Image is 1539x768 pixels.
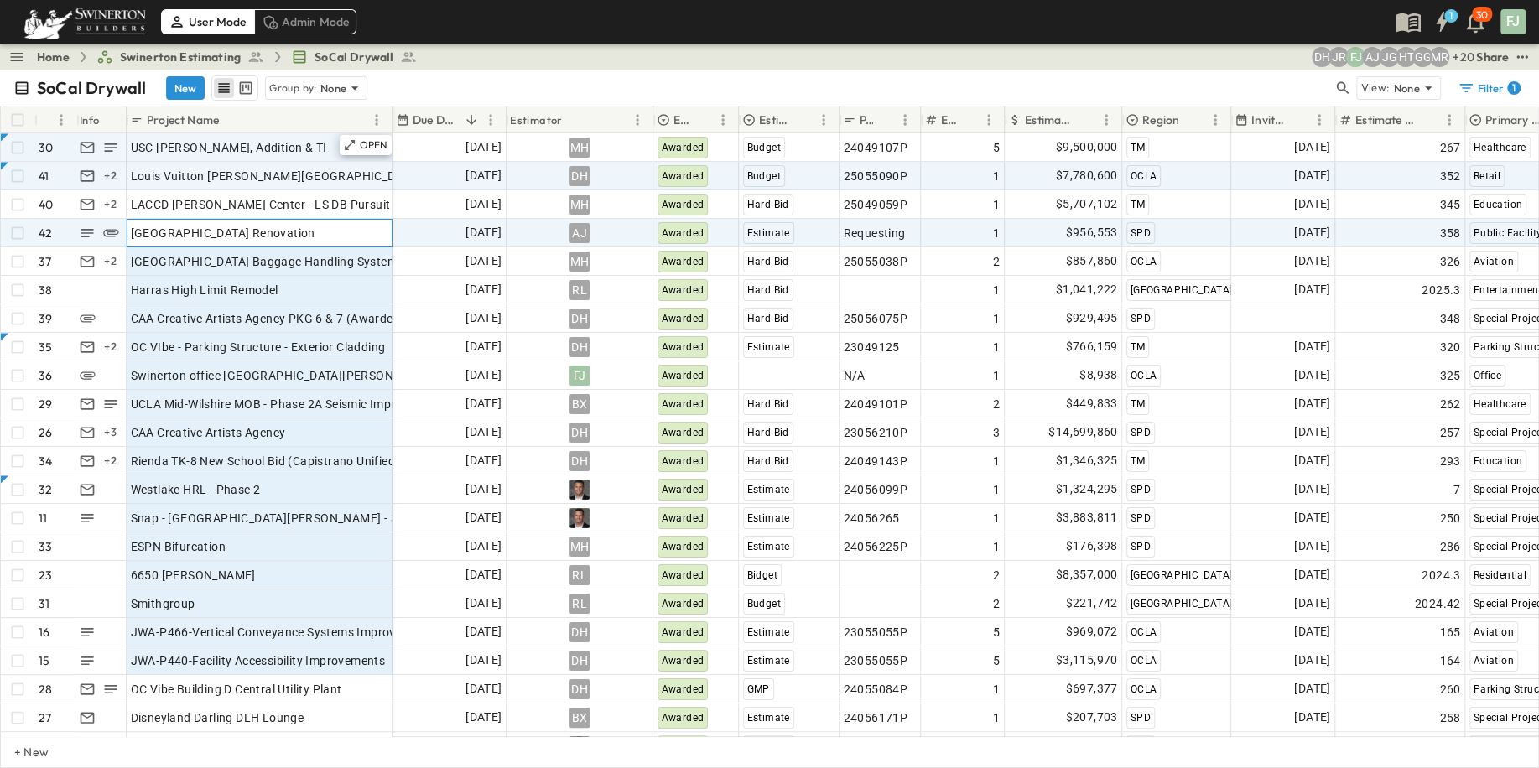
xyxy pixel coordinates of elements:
span: $7,780,600 [1056,166,1118,185]
span: [DATE] [465,537,502,556]
div: Info [76,106,127,133]
p: + 20 [1453,49,1469,65]
span: Awarded [662,541,705,553]
span: 2024.3 [1422,567,1460,584]
button: Menu [51,110,71,130]
div: FJ [569,366,590,386]
span: Awarded [662,142,705,153]
span: Westlake HRL - Phase 2 [131,481,261,498]
span: $3,883,811 [1056,508,1118,527]
div: Francisco J. Sanchez (frsanchez@swinerton.com) [1345,47,1365,67]
button: Menu [1309,110,1329,130]
span: Office [1474,370,1501,381]
div: MH [569,195,590,215]
span: Aviation [1474,256,1514,267]
span: 1 [993,510,1000,527]
span: [GEOGRAPHIC_DATA] Baggage Handling Systems [131,253,404,270]
div: User Mode [161,9,254,34]
div: MH [569,252,590,272]
div: DH [569,423,590,443]
div: + 2 [101,451,121,471]
span: 293 [1439,453,1460,470]
button: Menu [1096,110,1116,130]
span: Awarded [662,370,705,381]
div: Gerrad Gerber (gerrad.gerber@swinerton.com) [1412,47,1432,67]
span: 2 [993,253,1000,270]
span: $14,699,860 [1048,423,1117,442]
button: FJ [1499,8,1527,36]
div: Share [1476,49,1509,65]
p: 30 [1476,8,1488,22]
span: Hard Bid [747,427,789,438]
span: Budget [747,598,781,610]
span: [DATE] [465,565,502,584]
span: UCLA Mid-Wilshire MOB - Phase 2A Seismic Improvements 100% CD Budget [131,396,543,413]
span: [DATE] [465,280,502,299]
div: RL [569,594,590,614]
span: Hard Bid [747,313,789,324]
button: kanban view [235,78,256,98]
p: 35 [39,339,52,355]
span: USC [PERSON_NAME], Addition & TI [131,139,327,156]
span: $9,500,000 [1056,138,1118,157]
span: 1 [993,453,1000,470]
button: Sort [462,111,481,129]
p: Estimate Status [673,112,691,128]
span: N/A [844,367,866,384]
div: DH [569,309,590,329]
span: Estimate [747,484,790,496]
p: 37 [39,253,51,270]
span: [DATE] [1294,280,1330,299]
span: [DATE] [1294,223,1330,242]
span: 262 [1439,396,1460,413]
span: 267 [1439,139,1460,156]
p: 11 [39,510,47,527]
span: OCLA [1131,170,1157,182]
span: [DATE] [465,594,502,613]
img: Profile Picture [569,508,590,528]
span: TM [1131,199,1146,210]
span: ESPN Bifurcation [131,538,226,555]
div: Admin Mode [254,9,357,34]
button: Menu [979,110,999,130]
span: 24056225P [844,538,908,555]
span: Hard Bid [747,398,789,410]
button: Sort [876,111,895,129]
span: [DATE] [1294,138,1330,157]
p: 30 [39,139,53,156]
span: Awarded [662,427,705,438]
span: [DATE] [1294,195,1330,214]
div: FJ [1500,9,1526,34]
span: Education [1474,455,1523,467]
p: None [320,80,347,96]
span: Estimate [747,541,790,553]
span: [DATE] [1294,166,1330,185]
div: MH [569,138,590,158]
span: $8,357,000 [1056,565,1118,584]
span: 1 [993,367,1000,384]
div: Info [80,96,100,143]
span: $766,159 [1065,337,1117,356]
span: 348 [1439,310,1460,327]
span: Harras High Limit Remodel [131,282,278,298]
span: Awarded [662,256,705,267]
span: Awarded [662,341,705,353]
span: Awarded [662,398,705,410]
span: Smithgroup [131,595,195,612]
span: Swinerton Estimating [120,49,241,65]
span: TM [1131,398,1146,410]
p: P-Code [860,112,873,128]
span: 2024.42 [1415,595,1461,612]
span: [GEOGRAPHIC_DATA] [1131,598,1233,610]
p: 31 [39,595,49,612]
span: $1,041,222 [1056,280,1118,299]
span: SPD [1131,427,1151,438]
p: 33 [39,538,52,555]
span: 325 [1439,367,1460,384]
span: 358 [1439,225,1460,241]
img: 6c363589ada0b36f064d841b69d3a419a338230e66bb0a533688fa5cc3e9e735.png [20,4,149,39]
span: Requesting [844,225,906,241]
span: 1 [993,339,1000,355]
span: Awarded [662,484,705,496]
div: DH [569,451,590,471]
